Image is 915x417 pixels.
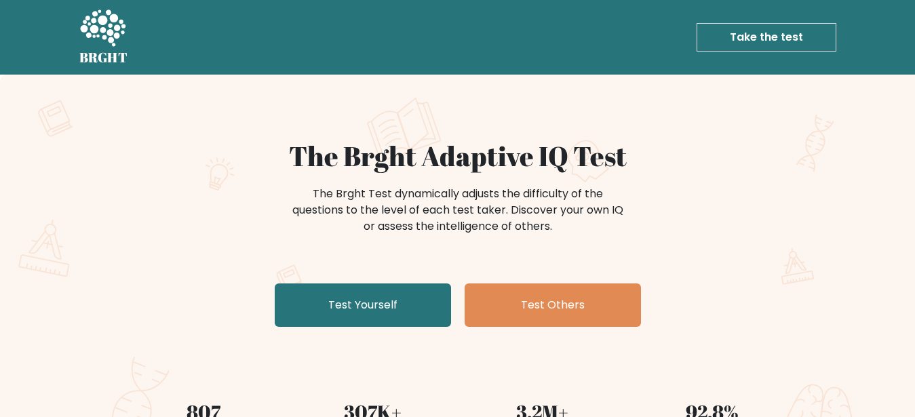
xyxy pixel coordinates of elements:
[127,140,789,172] h1: The Brght Adaptive IQ Test
[465,283,641,327] a: Test Others
[288,186,627,235] div: The Brght Test dynamically adjusts the difficulty of the questions to the level of each test take...
[275,283,451,327] a: Test Yourself
[79,5,128,69] a: BRGHT
[79,49,128,66] h5: BRGHT
[697,23,836,52] a: Take the test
